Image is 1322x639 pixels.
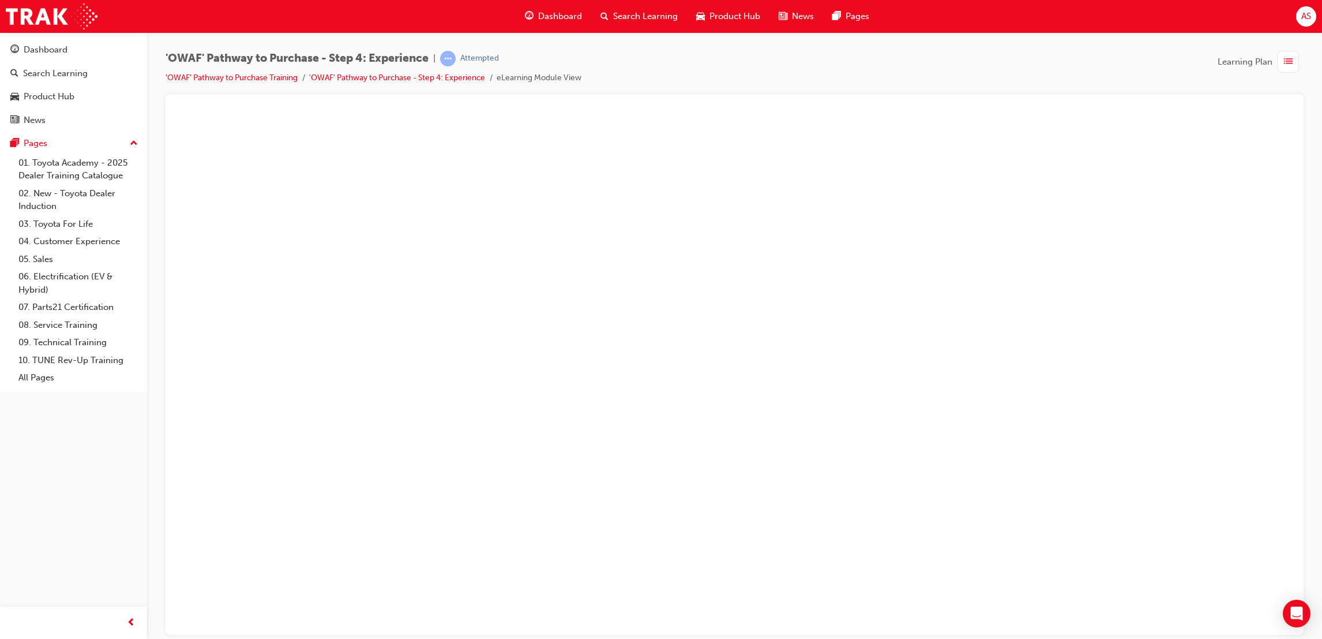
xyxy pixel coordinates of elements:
[166,73,298,83] a: 'OWAF' Pathway to Purchase Training
[1283,600,1310,627] div: Open Intercom Messenger
[14,154,142,185] a: 01. Toyota Academy - 2025 Dealer Training Catalogue
[591,5,687,28] a: search-iconSearch Learning
[5,86,142,107] a: Product Hub
[5,110,142,131] a: News
[127,616,136,630] span: prev-icon
[440,51,456,66] span: learningRecordVerb_ATTEMPT-icon
[24,90,74,103] div: Product Hub
[24,43,67,57] div: Dashboard
[5,37,142,133] button: DashboardSearch LearningProduct HubNews
[600,9,609,24] span: search-icon
[14,369,142,387] a: All Pages
[1218,51,1304,73] button: Learning Plan
[792,10,814,23] span: News
[14,251,142,268] a: 05. Sales
[14,334,142,352] a: 09. Technical Training
[1296,6,1316,27] button: AS
[5,133,142,154] button: Pages
[846,10,869,23] span: Pages
[613,10,678,23] span: Search Learning
[433,52,435,65] span: |
[687,5,769,28] a: car-iconProduct Hub
[460,53,499,64] div: Attempted
[166,52,429,65] span: 'OWAF' Pathway to Purchase - Step 4: Experience
[24,137,47,150] div: Pages
[14,268,142,298] a: 06. Electrification (EV & Hybrid)
[10,45,19,55] span: guage-icon
[769,5,823,28] a: news-iconNews
[14,352,142,369] a: 10. TUNE Rev-Up Training
[309,73,485,83] a: 'OWAF' Pathway to Purchase - Step 4: Experience
[14,298,142,316] a: 07. Parts21 Certification
[709,10,760,23] span: Product Hub
[516,5,591,28] a: guage-iconDashboard
[6,3,97,29] img: Trak
[24,114,46,127] div: News
[696,9,705,24] span: car-icon
[10,69,18,79] span: search-icon
[1301,10,1311,23] span: AS
[14,185,142,215] a: 02. New - Toyota Dealer Induction
[497,72,581,85] li: eLearning Module View
[832,9,841,24] span: pages-icon
[23,67,88,80] div: Search Learning
[1284,55,1293,69] span: list-icon
[823,5,878,28] a: pages-iconPages
[779,9,787,24] span: news-icon
[14,233,142,251] a: 04. Customer Experience
[14,215,142,233] a: 03. Toyota For Life
[130,136,138,151] span: up-icon
[10,115,19,126] span: news-icon
[525,9,534,24] span: guage-icon
[14,316,142,334] a: 08. Service Training
[10,139,19,149] span: pages-icon
[5,39,142,61] a: Dashboard
[1218,55,1272,69] span: Learning Plan
[538,10,582,23] span: Dashboard
[5,63,142,84] a: Search Learning
[10,92,19,102] span: car-icon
